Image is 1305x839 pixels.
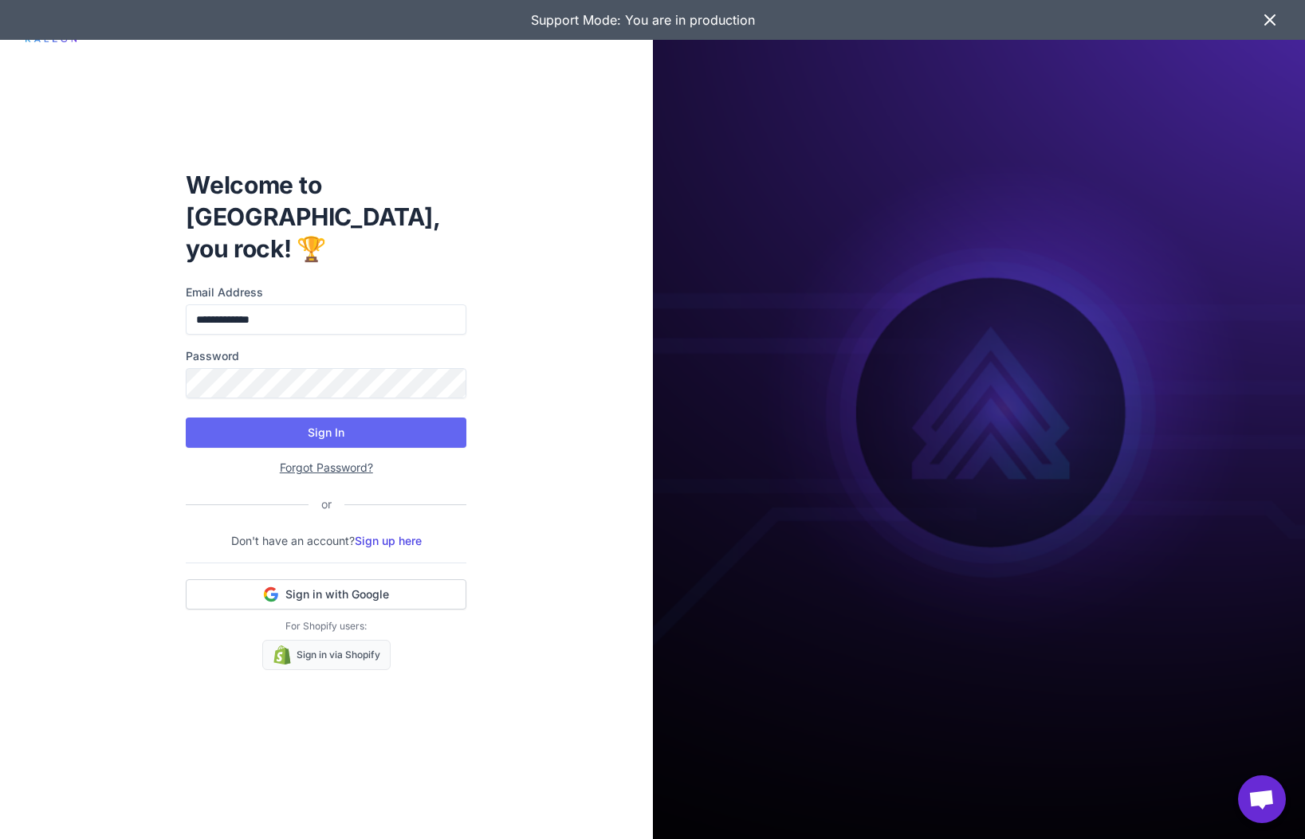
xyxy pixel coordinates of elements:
[186,418,466,448] button: Sign In
[186,532,466,550] p: Don't have an account?
[285,586,389,602] span: Sign in with Google
[186,169,466,265] h1: Welcome to [GEOGRAPHIC_DATA], you rock! 🏆
[186,579,466,610] button: Sign in with Google
[355,534,422,547] a: Sign up here
[309,496,344,513] div: or
[186,619,466,633] p: For Shopify users:
[186,347,466,365] label: Password
[280,461,373,474] a: Forgot Password?
[1238,775,1286,823] div: Open chat
[262,640,391,670] a: Sign in via Shopify
[186,284,466,301] label: Email Address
